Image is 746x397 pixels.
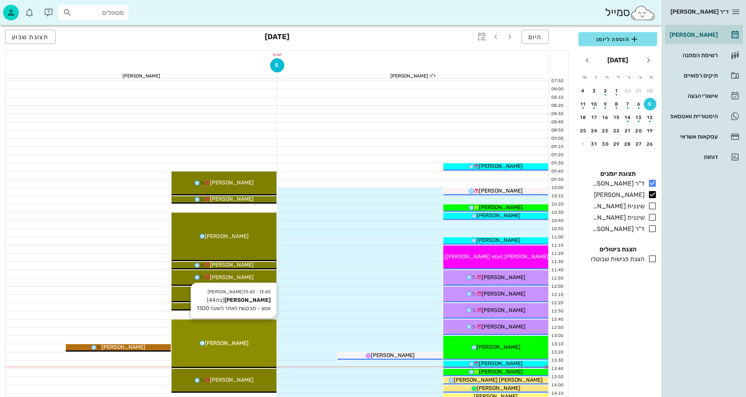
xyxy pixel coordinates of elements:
[641,53,656,67] button: חודש שעבר
[549,316,565,323] div: 12:40
[210,179,254,186] span: [PERSON_NAME]
[549,308,565,315] div: 12:30
[612,70,623,84] th: ד׳
[588,101,601,107] div: 10
[588,254,645,264] div: הצגת פגישות שבוטלו
[621,111,634,124] button: 14
[482,307,526,314] span: [PERSON_NAME]
[549,78,565,85] div: 07:50
[588,88,601,94] div: 3
[668,32,718,38] div: [PERSON_NAME]
[621,101,634,107] div: 7
[588,115,601,120] div: 17
[549,218,565,224] div: 10:40
[549,209,565,216] div: 10:30
[635,70,645,84] th: ב׳
[549,251,565,257] div: 11:20
[549,135,565,142] div: 09:00
[271,62,284,69] span: 5
[621,128,634,134] div: 21
[5,74,277,78] div: [PERSON_NAME]
[601,70,612,84] th: ה׳
[23,6,28,11] span: תג
[665,148,743,166] a: דוחות
[621,141,634,147] div: 28
[668,72,718,79] div: תיקים רפואיים
[589,213,645,222] div: שיננית [PERSON_NAME]
[482,323,526,330] span: [PERSON_NAME]
[477,237,520,244] span: [PERSON_NAME]
[611,125,623,137] button: 22
[205,340,249,346] span: [PERSON_NAME]
[589,202,645,211] div: שיננית [PERSON_NAME]
[577,125,589,137] button: 25
[621,125,634,137] button: 21
[589,224,645,234] div: ד"ר [PERSON_NAME]
[482,274,526,281] span: [PERSON_NAME]
[611,101,623,107] div: 8
[528,33,542,41] span: היום
[549,226,565,233] div: 10:50
[611,115,623,120] div: 15
[549,382,565,389] div: 14:00
[611,138,623,150] button: 29
[579,70,589,84] th: ש׳
[621,98,634,110] button: 7
[644,101,656,107] div: 5
[644,141,656,147] div: 26
[477,385,520,392] span: [PERSON_NAME]
[479,368,523,375] span: [PERSON_NAME]
[591,190,645,200] div: [PERSON_NAME]
[479,163,523,170] span: [PERSON_NAME]
[633,128,645,134] div: 20
[549,390,565,397] div: 14:10
[399,253,548,260] span: [PERSON_NAME] (אמא [PERSON_NAME]) [PERSON_NAME]
[210,274,254,281] span: [PERSON_NAME]
[633,125,645,137] button: 20
[549,283,565,290] div: 12:00
[270,58,284,72] button: 5
[479,204,523,211] span: [PERSON_NAME]
[644,88,656,94] div: 28
[588,111,601,124] button: 17
[633,101,645,107] div: 6
[277,74,549,78] div: ד"ר [PERSON_NAME]
[668,154,718,160] div: דוחות
[549,374,565,381] div: 13:50
[588,98,601,110] button: 10
[549,168,565,175] div: 09:40
[633,138,645,150] button: 27
[577,115,589,120] div: 18
[599,128,612,134] div: 23
[621,85,634,97] button: 30
[665,46,743,65] a: רשימת המתנה
[590,70,600,84] th: ו׳
[577,128,589,134] div: 25
[371,352,415,359] span: [PERSON_NAME]
[599,101,612,107] div: 9
[644,85,656,97] button: 28
[668,93,718,99] div: אישורי הגעה
[549,160,565,167] div: 09:30
[611,85,623,97] button: 1
[665,127,743,146] a: עסקאות אשראי
[549,275,565,282] div: 11:50
[577,88,589,94] div: 4
[549,300,565,307] div: 12:20
[210,377,254,383] span: [PERSON_NAME]
[644,98,656,110] button: 5
[665,25,743,44] a: [PERSON_NAME]
[549,292,565,298] div: 12:10
[585,34,651,44] span: הוספה ליומן
[482,291,526,297] span: [PERSON_NAME]
[644,115,656,120] div: 12
[477,344,520,350] span: [PERSON_NAME]
[589,179,645,188] div: ד"ר [PERSON_NAME]
[549,234,565,241] div: 11:00
[644,125,656,137] button: 19
[633,111,645,124] button: 13
[5,51,549,58] div: יום א׳
[665,87,743,105] a: אישורי הגעה
[611,111,623,124] button: 15
[549,349,565,356] div: 13:20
